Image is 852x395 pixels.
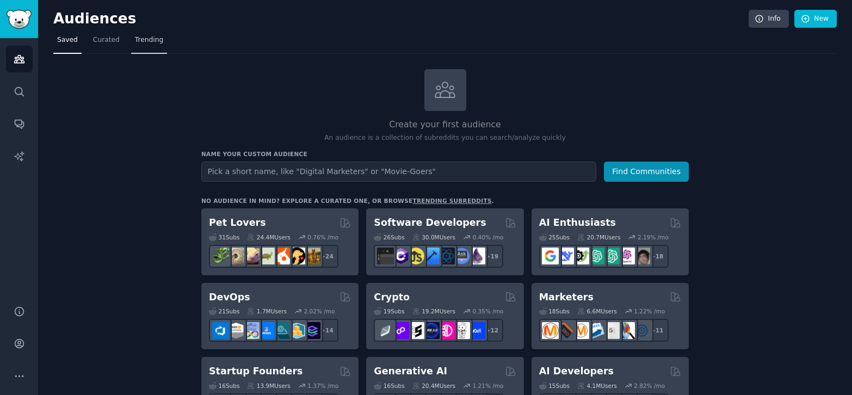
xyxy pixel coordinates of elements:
[243,248,260,264] img: leopardgeckos
[412,233,455,241] div: 30.0M Users
[227,322,244,339] img: AWS_Certified_Experts
[209,291,250,304] h2: DevOps
[258,322,275,339] img: DevOpsLinks
[604,162,689,182] button: Find Communities
[247,382,290,390] div: 13.9M Users
[209,216,266,230] h2: Pet Lovers
[423,322,440,339] img: web3
[633,322,650,339] img: OnlineMarketing
[57,35,78,45] span: Saved
[135,35,163,45] span: Trending
[288,248,305,264] img: PetAdvice
[588,248,604,264] img: chatgpt_promptDesign
[453,248,470,264] img: AskComputerScience
[374,307,404,315] div: 19 Sub s
[374,233,404,241] div: 26 Sub s
[247,307,287,315] div: 1.7M Users
[7,10,32,29] img: GummySearch logo
[633,248,650,264] img: ArtificalIntelligence
[749,10,789,28] a: Info
[201,197,494,205] div: No audience in mind? Explore a curated one, or browse .
[316,319,338,342] div: + 14
[307,233,338,241] div: 0.76 % /mo
[473,233,504,241] div: 0.40 % /mo
[618,248,635,264] img: OpenAIDev
[634,307,665,315] div: 1.22 % /mo
[646,319,669,342] div: + 11
[473,382,504,390] div: 1.21 % /mo
[557,248,574,264] img: DeepSeek
[377,322,394,339] img: ethfinance
[273,248,290,264] img: cockatiel
[408,248,424,264] img: learnjavascript
[53,10,749,28] h2: Audiences
[412,197,491,204] a: trending subreddits
[93,35,120,45] span: Curated
[423,248,440,264] img: iOSProgramming
[588,322,604,339] img: Emailmarketing
[542,248,559,264] img: GoogleGeminiAI
[603,322,620,339] img: googleads
[374,365,447,378] h2: Generative AI
[577,307,617,315] div: 6.6M Users
[468,248,485,264] img: elixir
[374,382,404,390] div: 16 Sub s
[316,245,338,268] div: + 24
[209,307,239,315] div: 21 Sub s
[374,291,410,304] h2: Crypto
[473,307,504,315] div: 0.35 % /mo
[392,248,409,264] img: csharp
[438,322,455,339] img: defiblockchain
[638,233,669,241] div: 2.19 % /mo
[377,248,394,264] img: software
[201,133,689,143] p: An audience is a collection of subreddits you can search/analyze quickly
[53,32,82,54] a: Saved
[438,248,455,264] img: reactnative
[258,248,275,264] img: turtle
[209,382,239,390] div: 16 Sub s
[542,322,559,339] img: content_marketing
[577,233,620,241] div: 20.7M Users
[557,322,574,339] img: bigseo
[212,322,229,339] img: azuredevops
[201,150,689,158] h3: Name your custom audience
[201,162,596,182] input: Pick a short name, like "Digital Marketers" or "Movie-Goers"
[539,307,570,315] div: 18 Sub s
[453,322,470,339] img: CryptoNews
[408,322,424,339] img: ethstaker
[480,319,503,342] div: + 12
[539,365,614,378] h2: AI Developers
[539,291,594,304] h2: Marketers
[209,365,302,378] h2: Startup Founders
[304,307,335,315] div: 2.02 % /mo
[201,118,689,132] h2: Create your first audience
[634,382,665,390] div: 2.82 % /mo
[603,248,620,264] img: chatgpt_prompts_
[412,307,455,315] div: 19.2M Users
[572,322,589,339] img: AskMarketing
[539,382,570,390] div: 15 Sub s
[89,32,124,54] a: Curated
[412,382,455,390] div: 20.4M Users
[227,248,244,264] img: ballpython
[646,245,669,268] div: + 18
[304,322,320,339] img: PlatformEngineers
[273,322,290,339] img: platformengineering
[131,32,167,54] a: Trending
[577,382,617,390] div: 4.1M Users
[212,248,229,264] img: herpetology
[288,322,305,339] img: aws_cdk
[794,10,837,28] a: New
[247,233,290,241] div: 24.4M Users
[392,322,409,339] img: 0xPolygon
[209,233,239,241] div: 31 Sub s
[572,248,589,264] img: AItoolsCatalog
[539,216,616,230] h2: AI Enthusiasts
[468,322,485,339] img: defi_
[304,248,320,264] img: dogbreed
[480,245,503,268] div: + 19
[539,233,570,241] div: 25 Sub s
[618,322,635,339] img: MarketingResearch
[307,382,338,390] div: 1.37 % /mo
[374,216,486,230] h2: Software Developers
